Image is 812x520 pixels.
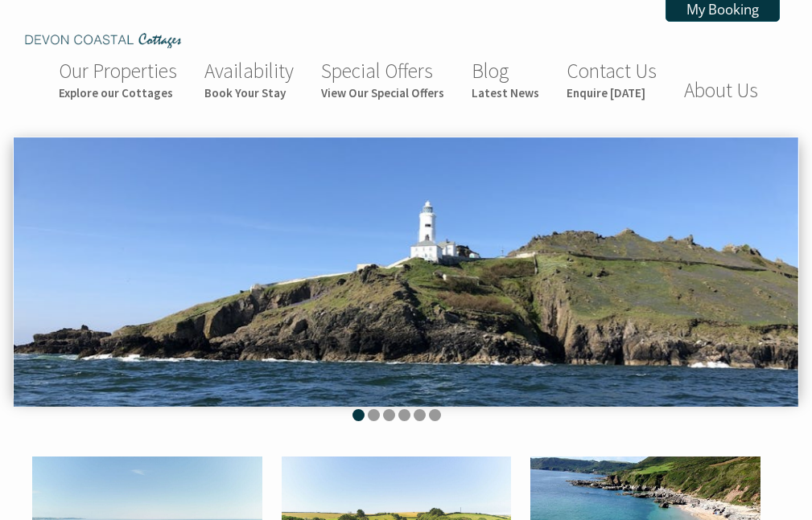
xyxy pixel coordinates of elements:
a: AvailabilityBook Your Stay [204,58,294,100]
a: Special OffersView Our Special Offers [321,58,444,100]
a: BlogLatest News [472,58,539,100]
small: Latest News [472,85,539,100]
a: About Us [684,77,758,103]
small: Book Your Stay [204,85,294,100]
a: Contact UsEnquire [DATE] [567,58,657,100]
small: Enquire [DATE] [567,85,657,100]
small: View Our Special Offers [321,85,444,100]
img: Devon Coastal Cottages [23,33,183,48]
small: Explore our Cottages [59,85,177,100]
a: Our PropertiesExplore our Cottages [59,58,177,100]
